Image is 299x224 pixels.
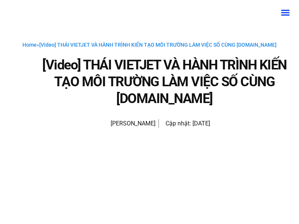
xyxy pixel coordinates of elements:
div: Menu Toggle [278,6,292,20]
span: [PERSON_NAME] [107,118,155,129]
h1: [Video] THÁI VIETJET VÀ HÀNH TRÌNH KIẾN TẠO MÔI TRƯỜNG LÀM VIỆC SỐ CÙNG [DOMAIN_NAME] [37,57,292,107]
a: Home [22,42,37,48]
time: [DATE] [192,120,210,127]
span: » [22,42,277,48]
span: Cập nhật: [166,120,191,127]
a: Picture of Hạnh Hoàng [PERSON_NAME] [89,115,155,133]
span: [Video] THÁI VIETJET VÀ HÀNH TRÌNH KIẾN TẠO MÔI TRƯỜNG LÀM VIỆC SỐ CÙNG [DOMAIN_NAME] [39,42,277,48]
